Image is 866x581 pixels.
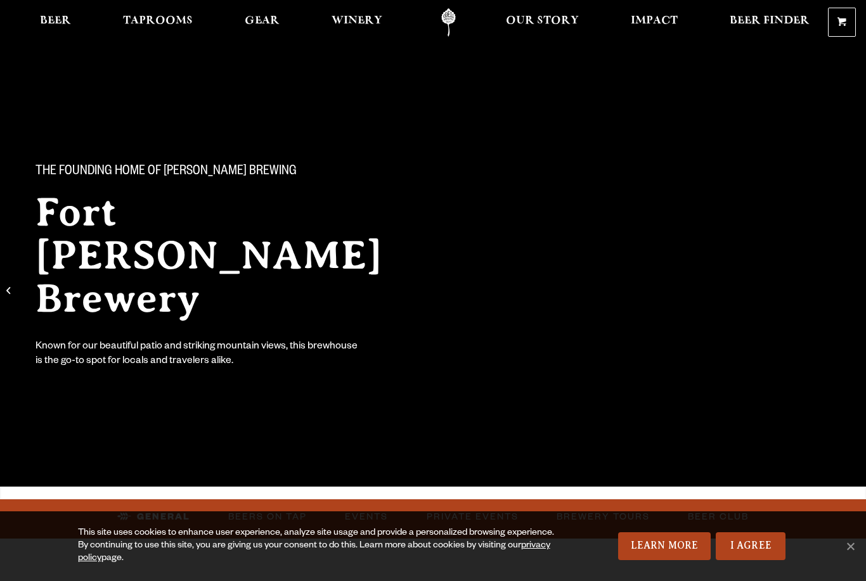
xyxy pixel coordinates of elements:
div: Known for our beautiful patio and striking mountain views, this brewhouse is the go-to spot for l... [36,340,360,369]
a: General [112,502,195,532]
div: This site uses cookies to enhance user experience, analyze site usage and provide a personalized ... [78,527,560,565]
span: Gear [245,16,280,26]
a: Beer [32,8,79,37]
a: I Agree [716,532,785,560]
span: The Founding Home of [PERSON_NAME] Brewing [36,164,297,181]
a: Events [340,502,393,532]
span: Impact [631,16,678,26]
a: Our Story [498,8,587,37]
a: Beer Club [683,502,754,532]
a: privacy policy [78,541,550,564]
a: Gear [236,8,288,37]
span: No [844,540,856,552]
a: Taprooms [115,8,201,37]
span: Winery [332,16,382,26]
a: Learn More [618,532,711,560]
span: Beer Finder [730,16,810,26]
a: Winery [323,8,391,37]
span: Taprooms [123,16,193,26]
a: Impact [623,8,686,37]
span: Beer [40,16,71,26]
a: Beers on Tap [223,502,312,532]
h2: Fort [PERSON_NAME] Brewery [36,191,431,320]
a: Odell Home [425,8,472,37]
span: Our Story [506,16,579,26]
a: Brewery Tours [552,502,655,532]
a: Private Events [422,502,524,532]
a: Beer Finder [721,8,818,37]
